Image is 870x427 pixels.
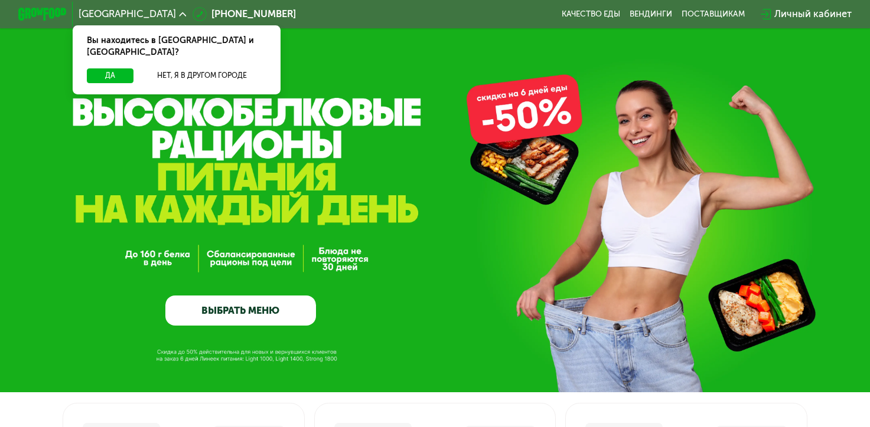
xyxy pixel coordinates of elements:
button: Нет, я в другом городе [138,68,266,83]
a: ВЫБРАТЬ МЕНЮ [165,295,316,326]
a: [PHONE_NUMBER] [193,7,296,22]
a: Качество еды [562,9,620,19]
a: Вендинги [630,9,672,19]
span: [GEOGRAPHIC_DATA] [79,9,176,19]
button: Да [87,68,133,83]
div: поставщикам [682,9,745,19]
div: Вы находитесь в [GEOGRAPHIC_DATA] и [GEOGRAPHIC_DATA]? [73,25,281,69]
div: Личный кабинет [774,7,852,22]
